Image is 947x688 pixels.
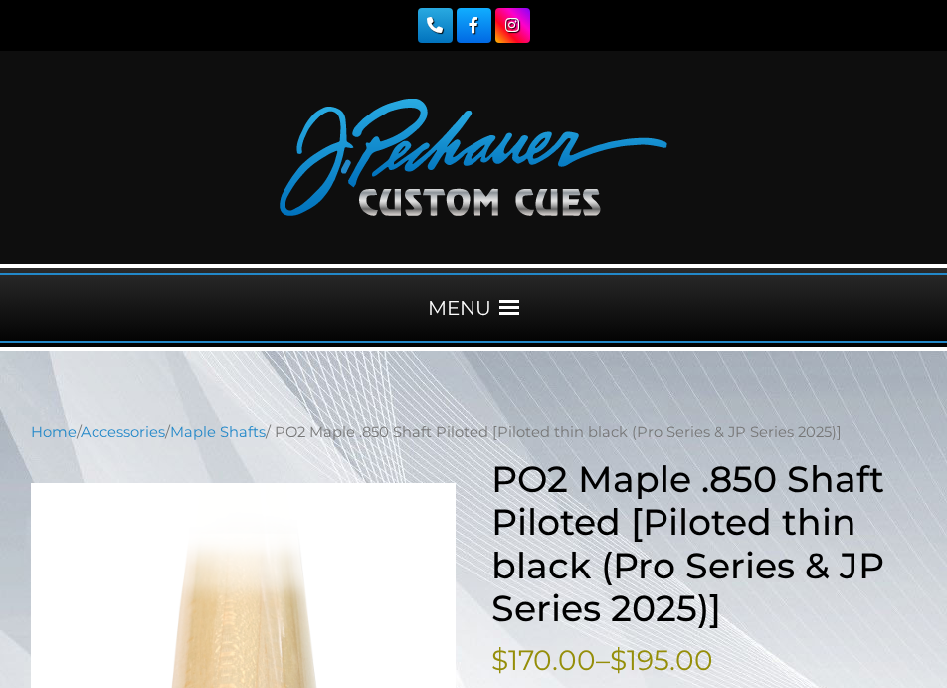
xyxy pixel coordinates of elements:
[491,643,508,677] span: $
[610,643,713,677] bdi: 195.00
[491,639,916,681] p: –
[610,643,627,677] span: $
[491,643,596,677] bdi: 170.00
[170,423,266,441] a: Maple Shafts
[491,458,916,631] h1: PO2 Maple .850 Shaft Piloted [Piloted thin black (Pro Series & JP Series 2025)]
[81,423,165,441] a: Accessories
[31,421,916,443] nav: Breadcrumb
[31,423,77,441] a: Home
[280,99,667,216] img: Pechauer Custom Cues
